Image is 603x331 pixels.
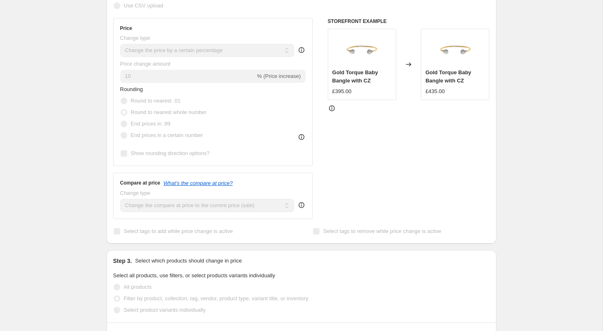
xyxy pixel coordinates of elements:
[257,73,301,79] span: % (Price increase)
[120,86,143,92] span: Rounding
[135,257,242,265] p: Select which products should change in price
[164,180,233,186] button: What's the compare at price?
[120,61,171,67] span: Price change amount
[345,33,378,66] img: bn320cz_ah-e1600957246429_ad68b7c2-4c37-4614-9349-ef2484a487f4_80x.jpg
[439,33,472,66] img: bn320cz_ah-e1600957246429_ad68b7c2-4c37-4614-9349-ef2484a487f4_80x.jpg
[131,121,171,127] span: End prices in .99
[124,295,308,301] span: Filter by product, collection, tag, vendor, product type, variant title, or inventory
[124,307,206,313] span: Select product variants individually
[124,2,163,9] span: Use CSV upload
[425,87,445,96] div: £435.00
[124,284,152,290] span: All products
[131,98,180,104] span: Round to nearest .01
[332,87,352,96] div: £395.00
[131,109,207,115] span: Round to nearest whole number
[120,70,256,83] input: -15
[120,190,151,196] span: Change type
[113,272,275,278] span: Select all products, use filters, or select products variants individually
[120,35,151,41] span: Change type
[120,180,160,186] h3: Compare at price
[120,25,132,32] h3: Price
[323,228,441,234] span: Select tags to remove while price change is active
[332,69,378,84] span: Gold Torque Baby Bangle with CZ
[113,257,132,265] h2: Step 3.
[425,69,471,84] span: Gold Torque Baby Bangle with CZ
[297,46,306,54] div: help
[131,132,203,138] span: End prices in a certain number
[124,228,233,234] span: Select tags to add while price change is active
[297,201,306,209] div: help
[328,18,490,25] h6: STOREFRONT EXAMPLE
[131,150,210,156] span: Show rounding direction options?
